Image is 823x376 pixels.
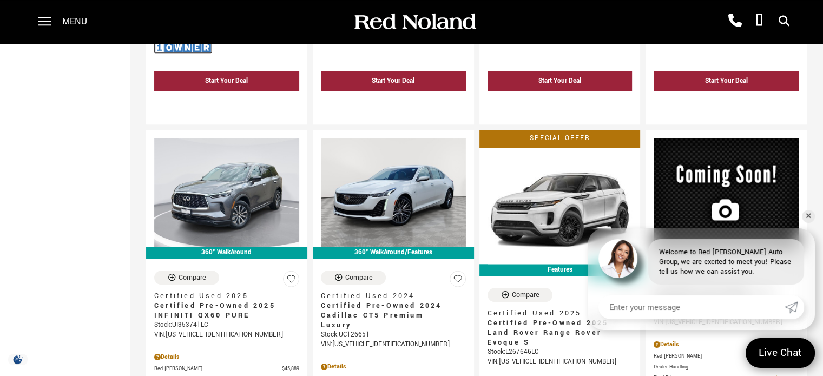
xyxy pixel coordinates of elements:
a: Certified Used 2024Certified Pre-Owned 2024 Cadillac CT5 Premium Luxury [321,291,466,330]
div: Start Your Deal [154,71,299,91]
img: 2025 Land Rover Range Rover Evoque S [488,156,633,265]
div: Stock : UI353741LC [154,320,299,330]
img: Red Noland Auto Group [352,12,477,31]
div: Start Your Deal [705,76,748,85]
button: Save Vehicle [450,271,466,292]
div: Pricing Details - Certified Pre-Owned 2025 INFINITI QX60 LUXE With Navigation & AWD [654,340,799,349]
button: Save Vehicle [283,271,299,292]
div: 360° WalkAround [146,247,307,259]
section: Click to Open Cookie Consent Modal [5,354,30,365]
div: Pricing Details - Certified Pre-Owned 2024 Cadillac CT5 Premium Luxury AWD [321,362,466,372]
a: Live Chat [746,338,815,368]
input: Enter your message [598,295,785,319]
div: Start Your Deal [654,71,799,91]
div: Start Your Deal [538,76,581,85]
div: Start Your Deal [372,76,414,85]
a: Submit [785,295,804,319]
span: Certified Pre-Owned 2025 INFINITI QX60 PURE [154,301,291,320]
span: Red [PERSON_NAME] [154,365,282,373]
a: Dealer Handling $689 [654,363,799,371]
button: Compare Vehicle [488,288,552,302]
a: Certified Used 2025Certified Pre-Owned 2025 Land Rover Range Rover Evoque S [488,308,633,347]
span: Certified Pre-Owned 2024 Cadillac CT5 Premium Luxury [321,301,458,330]
div: Special Offer [479,130,641,147]
img: 2025 INFINITI QX60 LUXE [654,138,799,249]
img: 2025 INFINITI QX60 PURE [154,138,299,247]
div: 360° WalkAround/Features [313,247,474,259]
div: Start Your Deal [205,76,248,85]
div: Features [479,264,641,276]
span: Red [PERSON_NAME] [654,352,781,360]
div: Start Your Deal [488,71,633,91]
span: Certified Used 2025 [488,308,624,318]
a: Red [PERSON_NAME] $45,889 [154,365,299,373]
button: Compare Vehicle [321,271,386,285]
img: Agent profile photo [598,239,637,278]
div: VIN: [US_VEHICLE_IDENTIFICATION_NUMBER] [488,357,633,367]
span: Certified Pre-Owned 2025 Land Rover Range Rover Evoque S [488,318,624,347]
span: Certified Used 2025 [154,291,291,301]
div: Stock : L267646LC [488,347,633,357]
div: undefined - Certified Pre-Owned 2025 INFINITI QX60 PURE AWD [654,94,799,114]
img: Opt-Out Icon [5,354,30,365]
div: Welcome to Red [PERSON_NAME] Auto Group, we are excited to meet you! Please tell us how we can as... [648,239,804,285]
div: undefined - Certified Pre-Owned 2024 INFINITI QX55 SENSORY With Navigation & AWD [321,94,466,114]
span: Live Chat [753,346,807,360]
span: Certified Used 2024 [321,291,458,301]
div: Start Your Deal [321,71,466,91]
div: Compare [512,290,539,300]
a: Certified Used 2025Certified Pre-Owned 2025 INFINITI QX60 PURE [154,291,299,320]
div: VIN: [US_VEHICLE_IDENTIFICATION_NUMBER] [154,330,299,340]
div: undefined - Certified Pre-Owned 2022 Cadillac XT6 Premium Luxury AWD [154,94,299,114]
div: Compare [345,273,373,282]
div: VIN: [US_VEHICLE_IDENTIFICATION_NUMBER] [321,340,466,349]
span: $45,889 [282,365,299,373]
a: Red [PERSON_NAME] $50,489 [654,352,799,360]
div: Pricing Details - Certified Pre-Owned 2025 INFINITI QX60 PURE AWD [154,352,299,362]
div: undefined - Certified Pre-Owned 2024 INFINITI QX50 SPORT With Navigation & AWD [488,94,633,114]
button: Compare Vehicle [154,271,219,285]
div: Stock : UC126651 [321,330,466,340]
div: Compare [179,273,206,282]
img: 2024 Cadillac CT5 Premium Luxury [321,138,466,247]
span: Dealer Handling [654,363,788,371]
